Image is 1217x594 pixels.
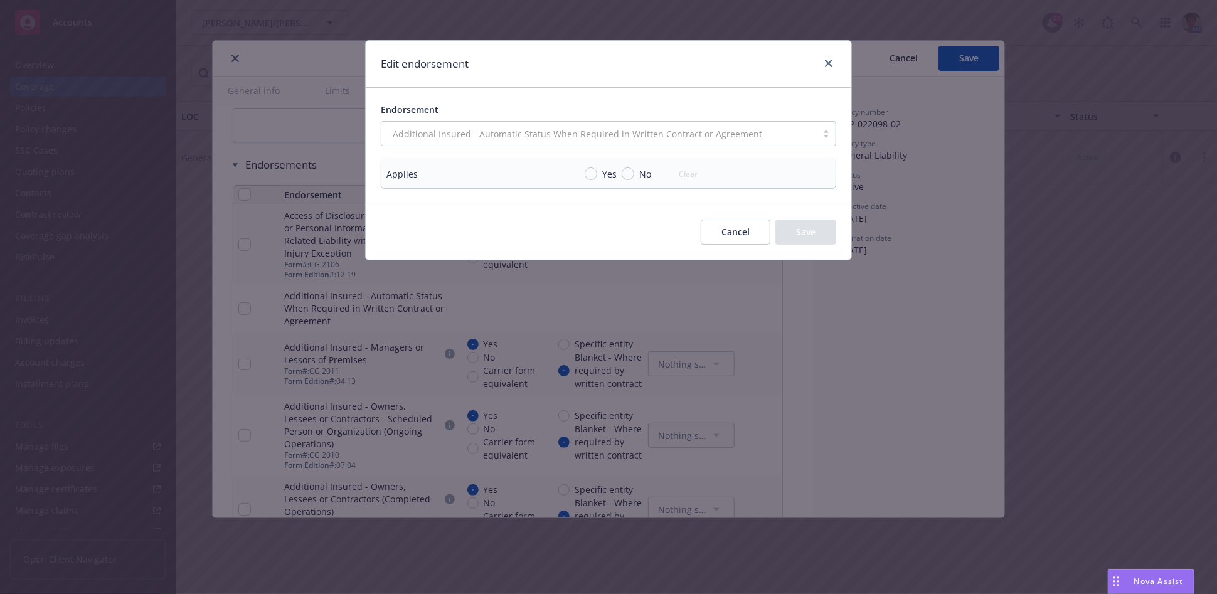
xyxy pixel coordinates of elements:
[585,167,597,180] input: Yes
[639,167,651,181] span: No
[381,103,438,115] span: Endorsement
[1108,569,1194,594] button: Nova Assist
[602,167,617,181] span: Yes
[821,56,836,71] a: close
[1108,570,1124,593] div: Drag to move
[701,220,770,245] button: Cancel
[386,167,418,181] div: Applies
[622,167,634,180] input: No
[1134,576,1184,586] span: Nova Assist
[381,56,469,72] h1: Edit endorsement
